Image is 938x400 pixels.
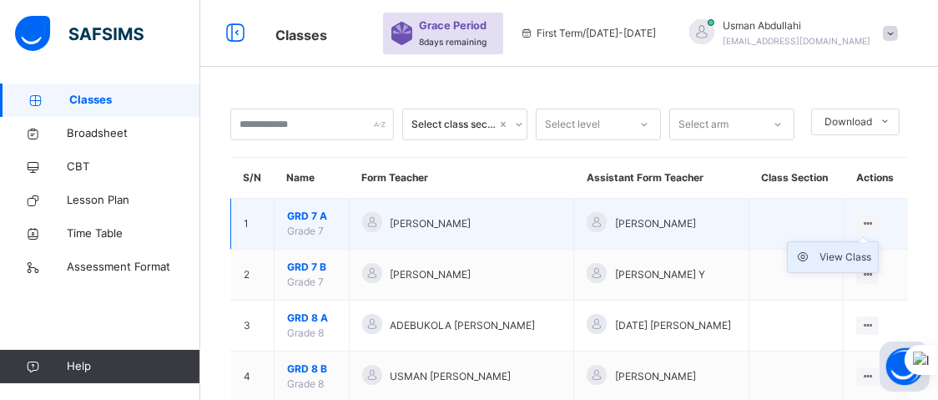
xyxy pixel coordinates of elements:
span: [PERSON_NAME] [615,369,696,384]
td: 1 [231,199,275,250]
span: GRD 8 A [287,311,336,326]
span: Assessment Format [67,259,200,276]
span: [DATE] [PERSON_NAME] [615,318,731,333]
div: Select class section [411,117,497,132]
span: [PERSON_NAME] [391,216,472,231]
span: GRD 8 B [287,362,336,377]
span: GRD 7 B [287,260,336,275]
th: Name [275,158,350,199]
span: [PERSON_NAME] Y [615,267,705,282]
span: ADEBUKOLA [PERSON_NAME] [391,318,536,333]
div: Usman Abdullahi [673,18,906,48]
div: Select arm [678,109,729,140]
span: [EMAIL_ADDRESS][DOMAIN_NAME] [723,36,870,46]
span: [PERSON_NAME] [615,216,696,231]
button: Open asap [880,342,930,392]
span: Broadsheet [67,125,200,142]
td: 2 [231,250,275,301]
span: session/term information [520,26,656,41]
span: Grade 8 [287,377,324,390]
span: USMAN [PERSON_NAME] [391,369,512,384]
span: Grace Period [419,18,487,33]
img: safsims [15,16,144,51]
span: Grade 7 [287,276,324,288]
span: Lesson Plan [67,192,200,209]
img: sticker-purple.71386a28dfed39d6af7621340158ba97.svg [391,22,412,45]
th: S/N [231,158,275,199]
span: Classes [275,27,327,43]
div: View Class [819,249,871,266]
th: Actions [844,158,908,199]
span: Classes [69,92,200,109]
span: CBT [67,159,200,175]
th: Form Teacher [349,158,574,199]
div: Select level [545,109,600,140]
span: Help [67,358,199,375]
span: [PERSON_NAME] [391,267,472,282]
span: Usman Abdullahi [723,18,870,33]
th: Class Section [749,158,844,199]
td: 3 [231,301,275,352]
th: Assistant Form Teacher [574,158,749,199]
span: Grade 7 [287,225,324,237]
span: GRD 7 A [287,209,336,224]
span: Time Table [67,225,200,242]
span: Grade 8 [287,327,324,339]
span: 8 days remaining [419,37,487,47]
span: Download [825,114,872,129]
